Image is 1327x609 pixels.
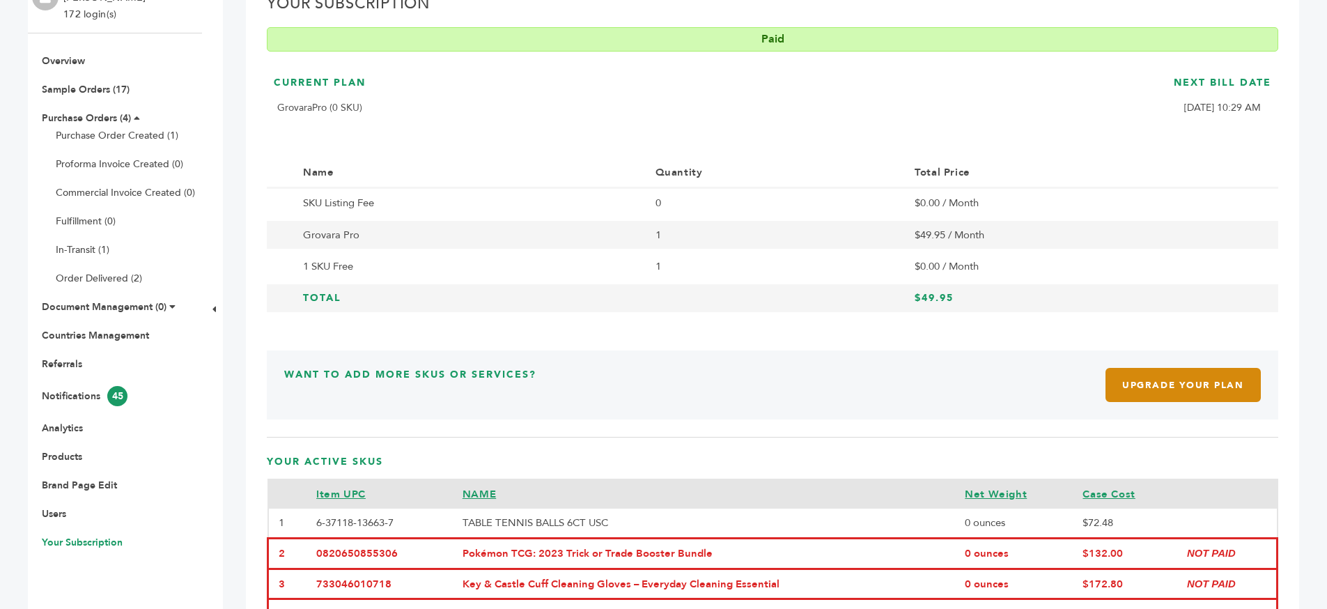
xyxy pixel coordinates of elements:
td: 0 ounces [955,538,1073,569]
a: Products [42,450,82,463]
td: $49.95 / Month [905,219,1252,251]
a: Proforma Invoice Created (0) [56,157,183,171]
td: 1 [268,509,307,538]
a: Your Subscription [42,536,123,549]
td: 1 [646,219,906,251]
a: Referrals [42,357,82,371]
td: 1 SKU Free [293,251,646,283]
td: $0.00 / Month [905,251,1252,283]
td: TABLE TENNIS BALLS 6CT USC [453,509,955,538]
a: Upgrade Your Plan [1105,368,1261,402]
span: 45 [107,386,127,406]
th: Total Price [905,158,1252,187]
h3: Want to Add More SKUs or Services? [284,368,536,402]
a: In-Transit (1) [56,243,109,256]
p: GrovaraPro (0 SKU) [274,100,366,116]
td: $172.80 [1073,569,1177,599]
td: 0 ounces [955,509,1073,538]
td: 2 [268,538,307,569]
th: Name [293,158,646,187]
a: Users [42,507,66,521]
td: $72.48 [1073,509,1177,538]
h3: Next Bill Date [1174,76,1271,100]
h3: Total [303,291,636,305]
td: 0 [646,187,906,219]
a: Fulfillment (0) [56,215,116,228]
td: Key & Castle Cuff Cleaning Gloves – Everyday Cleaning Essential [453,569,955,599]
a: Purchase Orders (4) [42,111,131,125]
td: Grovara Pro [293,219,646,251]
a: Net Weight [965,487,1027,501]
i: NOT PAID [1187,548,1236,559]
a: Sample Orders (17) [42,83,130,96]
a: Analytics [42,422,83,435]
td: $132.00 [1073,538,1177,569]
a: Notifications45 [42,390,127,403]
td: 3 [268,569,307,599]
td: $0.00 / Month [905,187,1252,219]
p: [DATE] 10:29 AM [1174,100,1271,116]
td: 0 ounces [955,569,1073,599]
a: Brand Page Edit [42,479,117,492]
td: 0820650855306 [306,538,453,569]
b: Paid [761,31,784,47]
a: Commercial Invoice Created (0) [56,186,195,199]
td: SKU Listing Fee [293,187,646,219]
a: Purchase Order Created (1) [56,129,178,142]
td: 733046010718 [306,569,453,599]
h3: $49.95 [915,291,1242,305]
td: Pokémon TCG: 2023 Trick or Trade Booster Bundle [453,538,955,569]
a: Item UPC [316,487,366,501]
a: Case Cost [1082,487,1135,501]
td: 1 [646,251,906,283]
th: Quantity [646,158,906,187]
a: Countries Management [42,329,149,342]
a: Document Management (0) [42,300,166,314]
i: NOT PAID [1187,578,1236,589]
td: 6-37118-13663-7 [306,509,453,538]
h3: Current Plan [274,76,366,100]
a: Overview [42,54,85,68]
h3: Your Active SKUs [267,455,1278,479]
a: NAME [463,487,496,501]
a: Order Delivered (2) [56,272,142,285]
